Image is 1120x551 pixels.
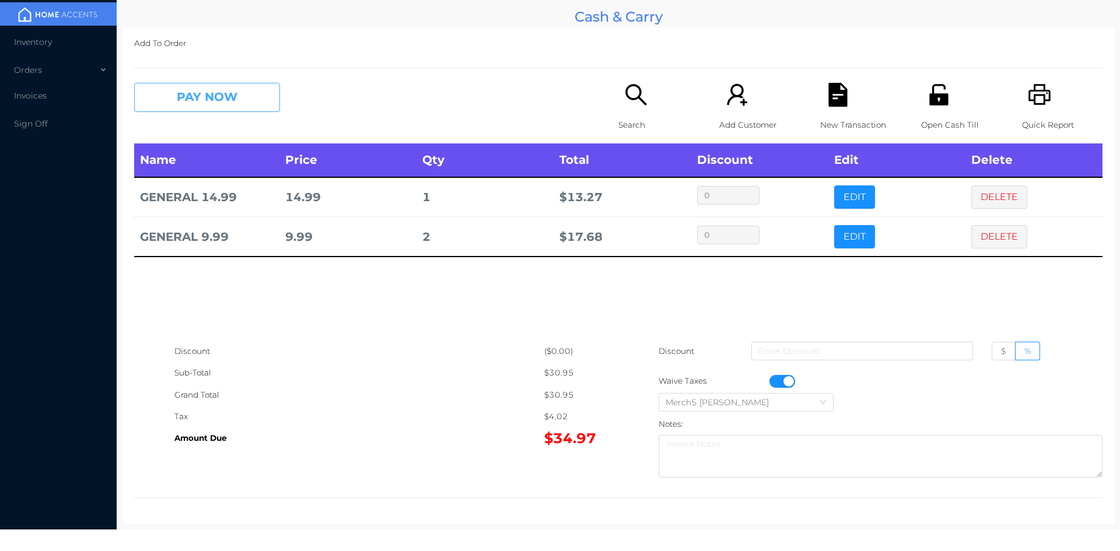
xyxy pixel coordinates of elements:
th: Qty [416,143,554,177]
p: New Transaction [820,114,901,136]
span: Inventory [14,37,52,47]
i: icon: down [820,399,827,407]
td: 14.99 [279,177,416,217]
div: Sub-Total [174,362,544,384]
div: $4.02 [544,406,618,427]
i: icon: user-add [725,83,749,107]
span: $ [1001,346,1006,356]
div: $30.95 [544,384,618,406]
button: EDIT [834,185,875,209]
i: icon: file-text [826,83,850,107]
div: Amount Due [174,427,544,449]
th: Name [134,143,279,177]
td: GENERAL 9.99 [134,217,279,257]
th: Delete [965,143,1102,177]
div: Tax [174,406,544,427]
p: Discount [659,341,695,362]
span: Sign Off [14,118,48,129]
button: PAY NOW [134,83,280,112]
td: 9.99 [279,217,416,257]
div: ($0.00) [544,341,618,362]
img: mainBanner [14,6,101,23]
div: Discount [174,341,544,362]
p: Quick Report [1022,114,1102,136]
th: Discount [691,143,828,177]
td: $ 13.27 [554,177,691,217]
button: DELETE [971,185,1027,209]
p: Search [618,114,699,136]
p: Open Cash Till [921,114,1002,136]
i: icon: printer [1028,83,1052,107]
div: Cash & Carry [123,6,1114,27]
div: 1 [422,187,548,208]
div: Waive Taxes [659,370,769,392]
th: Edit [828,143,965,177]
div: Grand Total [174,384,544,406]
td: GENERAL 14.99 [134,177,279,217]
th: Price [279,143,416,177]
span: % [1024,346,1031,356]
span: Invoices [14,90,47,101]
div: $30.95 [544,362,618,384]
div: Merch5 Lawrence [666,394,780,411]
button: DELETE [971,225,1027,248]
div: $34.97 [544,427,618,449]
th: Total [554,143,691,177]
label: Notes: [659,419,683,429]
div: 2 [422,226,548,248]
i: icon: search [624,83,648,107]
td: $ 17.68 [554,217,691,257]
i: icon: unlock [927,83,951,107]
button: EDIT [834,225,875,248]
p: Add Customer [719,114,800,136]
input: Enter Discount [751,342,973,360]
p: Add To Order [134,33,1102,54]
